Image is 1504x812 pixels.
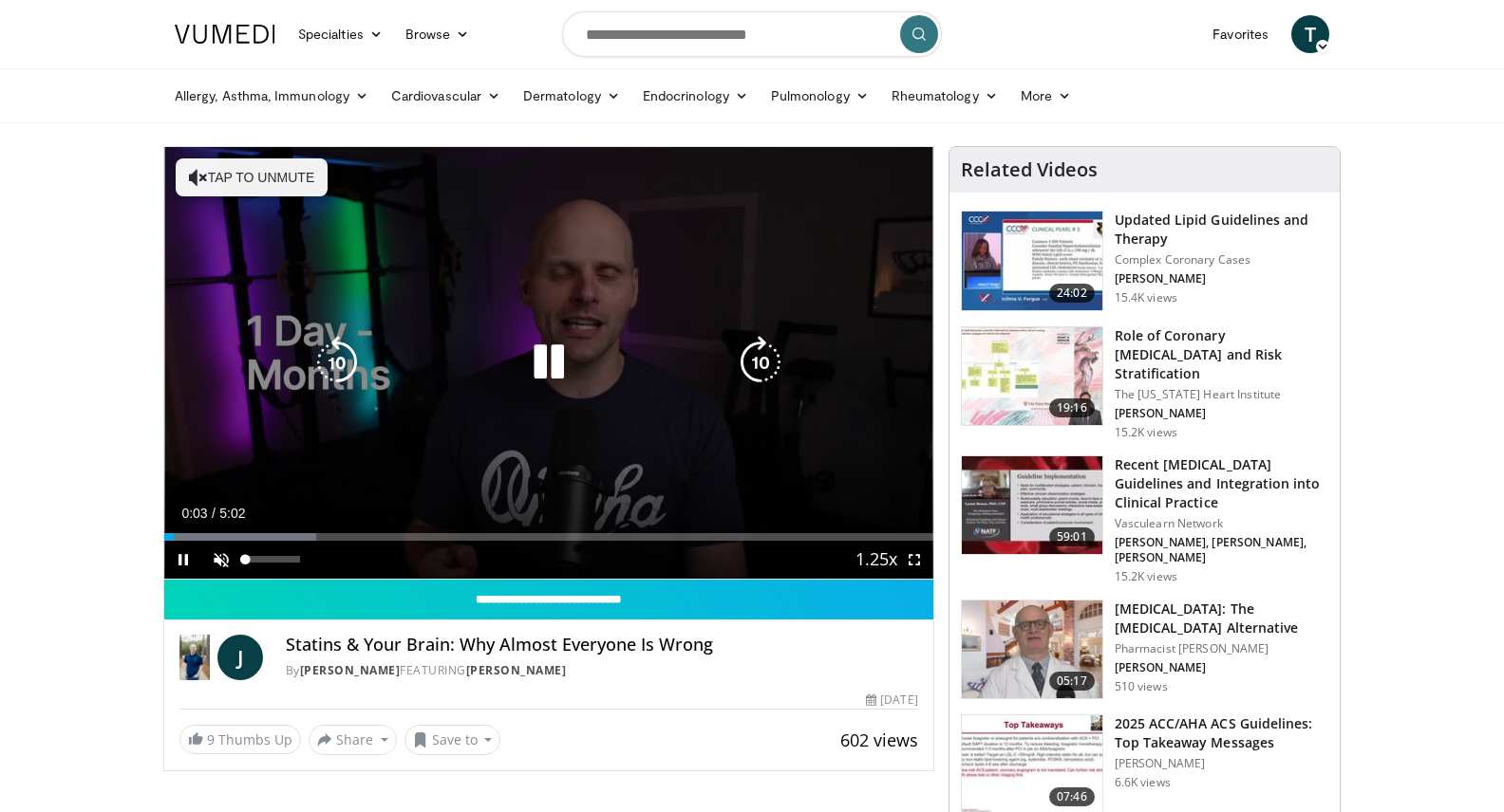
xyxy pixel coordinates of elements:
[1115,271,1328,286] p: [PERSON_NAME]
[1009,77,1082,115] a: More
[286,635,918,655] h4: Statins & Your Brain: Why Almost Everyone Is Wrong
[562,11,942,57] input: Search topics, interventions
[1115,756,1328,771] p: [PERSON_NAME]
[857,541,895,579] button: Playback Rate
[512,77,631,115] a: Dermatology
[466,662,567,678] a: [PERSON_NAME]
[961,600,1328,700] a: 05:17 [MEDICAL_DATA]: The [MEDICAL_DATA] Alternative Pharmacist [PERSON_NAME] [PERSON_NAME] 510 v...
[179,725,301,754] a: 9 Thumbs Up
[962,327,1102,426] img: 1efa8c99-7b8a-4ab5-a569-1c219ae7bd2c.150x105_q85_crop-smart_upscale.jpg
[760,77,880,115] a: Pulmonology
[163,77,380,115] a: Allergy, Asthma, Immunology
[164,541,202,579] button: Pause
[961,455,1328,584] a: 59:01 Recent [MEDICAL_DATA] Guidelines and Integration into Clinical Practice Vasculearn Network ...
[217,635,263,680] a: J
[895,541,933,579] button: Fullscreen
[1291,15,1329,53] a: T
[300,662,401,678] a: [PERSON_NAME]
[1115,387,1328,402] p: The [US_STATE] Heart Institute
[1115,641,1328,656] p: Pharmacist [PERSON_NAME]
[164,533,933,541] div: Progress Bar
[1115,600,1328,637] h3: [MEDICAL_DATA]: The [MEDICAL_DATA] Alternative
[212,506,216,521] span: /
[961,211,1328,311] a: 24:02 Updated Lipid Guidelines and Therapy Complex Coronary Cases [PERSON_NAME] 15.4K views
[962,212,1102,310] img: 77f671eb-9394-4acc-bc78-a9f077f94e00.150x105_q85_crop-smart_upscale.jpg
[961,158,1098,181] h4: Related Videos
[1115,290,1177,305] p: 15.4K views
[202,541,240,579] button: Unmute
[962,456,1102,555] img: 87825f19-cf4c-4b91-bba1-ce218758c6bb.150x105_q85_crop-smart_upscale.jpg
[394,15,481,53] a: Browse
[1049,527,1095,546] span: 59:01
[286,662,918,679] div: By FEATURING
[1115,326,1328,383] h3: Role of Coronary [MEDICAL_DATA] and Risk Stratification
[164,147,933,580] video-js: Video Player
[962,600,1102,699] img: ce9609b9-a9bf-4b08-84dd-8eeb8ab29fc6.150x105_q85_crop-smart_upscale.jpg
[176,158,328,196] button: Tap to unmute
[1201,15,1280,53] a: Favorites
[181,506,207,521] span: 0:03
[1115,535,1328,565] p: [PERSON_NAME], [PERSON_NAME], [PERSON_NAME]
[1115,660,1328,675] p: [PERSON_NAME]
[1115,425,1177,440] p: 15.2K views
[866,692,917,709] div: [DATE]
[1115,775,1171,790] p: 6.6K views
[380,77,512,115] a: Cardiovascular
[1049,284,1095,303] span: 24:02
[1049,672,1095,691] span: 05:17
[1115,406,1328,421] p: [PERSON_NAME]
[287,15,394,53] a: Specialties
[880,77,1009,115] a: Rheumatology
[1115,569,1177,584] p: 15.2K views
[1115,455,1328,512] h3: Recent [MEDICAL_DATA] Guidelines and Integration into Clinical Practice
[175,25,275,44] img: VuMedi Logo
[1115,516,1328,531] p: Vasculearn Network
[309,725,397,755] button: Share
[1115,252,1328,268] p: Complex Coronary Cases
[631,77,760,115] a: Endocrinology
[1115,679,1168,694] p: 510 views
[207,730,215,748] span: 9
[961,326,1328,440] a: 19:16 Role of Coronary [MEDICAL_DATA] and Risk Stratification The [US_STATE] Heart Institute [PER...
[1049,787,1095,806] span: 07:46
[404,725,501,755] button: Save to
[245,556,299,563] div: Volume Level
[1115,714,1328,752] h3: 2025 ACC/AHA ACS Guidelines: Top Takeaway Messages
[1049,398,1095,417] span: 19:16
[840,729,918,751] span: 602 views
[1115,211,1328,249] h3: Updated Lipid Guidelines and Therapy
[219,506,245,521] span: 5:02
[179,635,210,680] img: Dr. Jordan Rennicke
